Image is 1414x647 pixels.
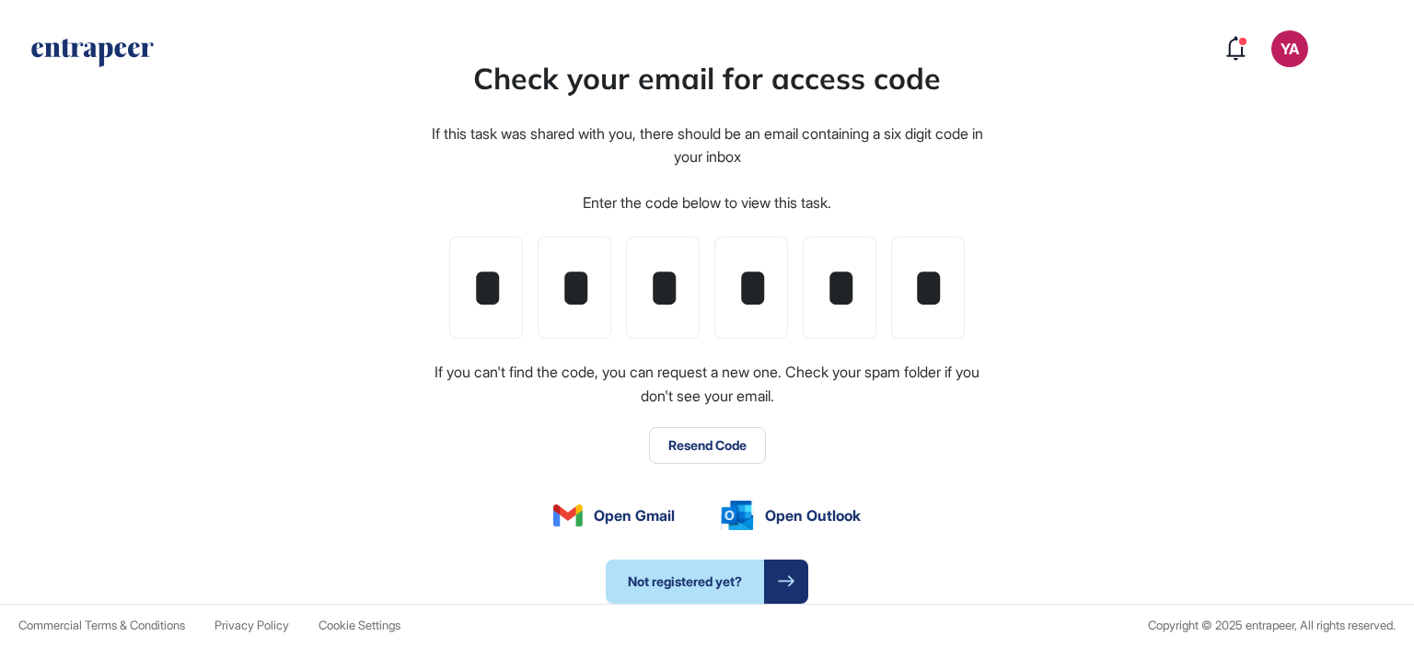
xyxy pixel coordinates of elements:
span: Cookie Settings [319,618,400,632]
a: Not registered yet? [606,560,808,604]
a: entrapeer-logo [29,39,156,74]
button: Resend Code [649,427,766,464]
div: Copyright © 2025 entrapeer, All rights reserved. [1148,618,1396,632]
span: Not registered yet? [606,560,764,604]
span: Open Gmail [594,504,675,526]
div: Enter the code below to view this task. [583,191,831,215]
a: Commercial Terms & Conditions [18,618,185,632]
a: Open Gmail [553,504,675,526]
div: If you can't find the code, you can request a new one. Check your spam folder if you don't see yo... [429,361,985,408]
a: Cookie Settings [319,618,400,632]
button: YA [1271,30,1308,67]
span: Open Outlook [765,504,861,526]
a: Privacy Policy [214,618,289,632]
a: Open Outlook [721,501,861,530]
div: If this task was shared with you, there should be an email containing a six digit code in your inbox [429,122,985,169]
